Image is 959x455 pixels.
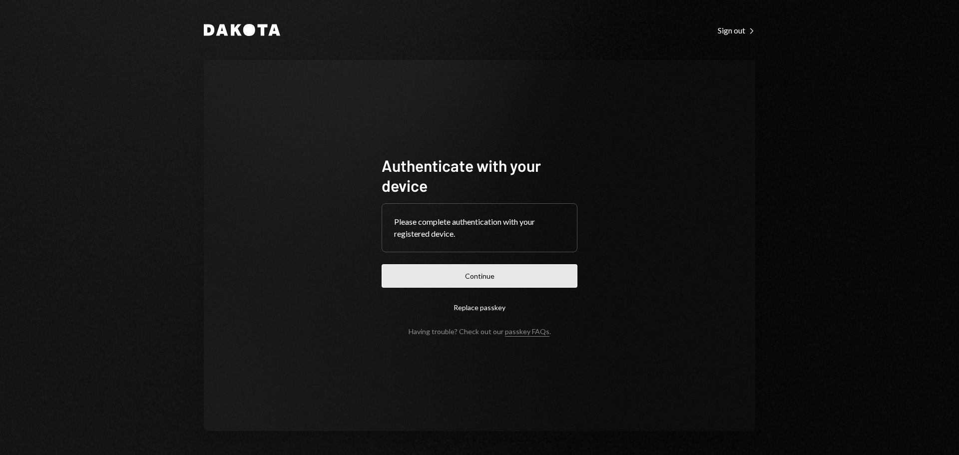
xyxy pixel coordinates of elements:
[382,264,577,288] button: Continue
[394,216,565,240] div: Please complete authentication with your registered device.
[382,296,577,319] button: Replace passkey
[382,155,577,195] h1: Authenticate with your device
[718,24,755,35] a: Sign out
[505,327,549,337] a: passkey FAQs
[409,327,551,336] div: Having trouble? Check out our .
[718,25,755,35] div: Sign out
